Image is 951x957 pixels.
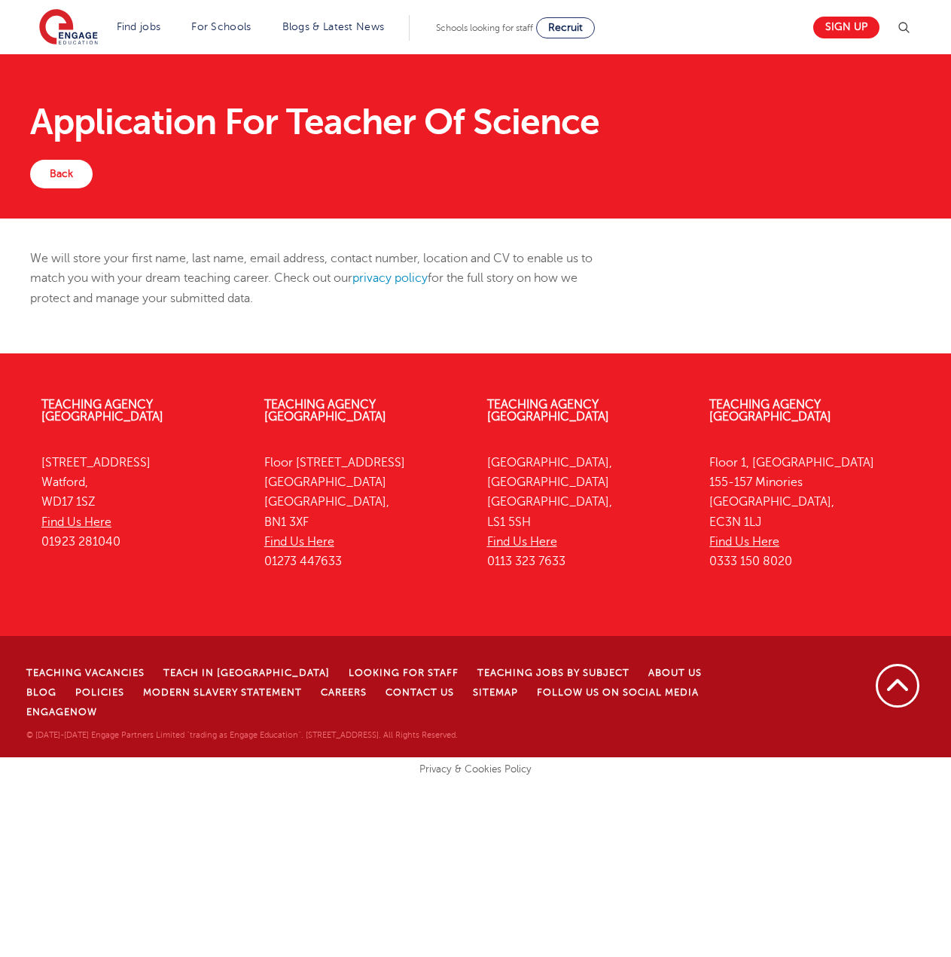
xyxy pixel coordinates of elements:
[386,687,454,698] a: Contact Us
[709,535,779,549] a: Find Us Here
[473,687,518,698] a: Sitemap
[264,453,465,572] p: Floor [STREET_ADDRESS] [GEOGRAPHIC_DATA] [GEOGRAPHIC_DATA], BN1 3XF 01273 447633
[648,668,702,678] a: About Us
[26,687,56,698] a: Blog
[30,249,617,308] p: We will store your first name, last name, email address, contact number, location and CV to enabl...
[282,21,385,32] a: Blogs & Latest News
[41,398,163,423] a: Teaching Agency [GEOGRAPHIC_DATA]
[536,17,595,38] a: Recruit
[352,271,428,285] a: privacy policy
[709,398,831,423] a: Teaching Agency [GEOGRAPHIC_DATA]
[39,9,98,47] img: Engage Education
[30,160,93,188] a: Back
[26,729,769,742] p: © [DATE]-[DATE] Engage Partners Limited "trading as Engage Education". [STREET_ADDRESS]. All Righ...
[813,17,879,38] a: Sign up
[548,22,583,33] span: Recruit
[349,668,459,678] a: Looking for staff
[487,398,609,423] a: Teaching Agency [GEOGRAPHIC_DATA]
[419,763,532,775] span: Privacy & Cookies Policy
[41,515,111,529] a: Find Us Here
[41,453,242,552] p: [STREET_ADDRESS] Watford, WD17 1SZ 01923 281040
[264,398,386,423] a: Teaching Agency [GEOGRAPHIC_DATA]
[30,104,921,140] h1: Application For Teacher Of Science
[26,668,145,678] a: Teaching Vacancies
[436,23,533,33] span: Schools looking for staff
[117,21,161,32] a: Find jobs
[487,453,687,572] p: [GEOGRAPHIC_DATA], [GEOGRAPHIC_DATA] [GEOGRAPHIC_DATA], LS1 5SH 0113 323 7633
[487,535,557,549] a: Find Us Here
[264,535,334,549] a: Find Us Here
[191,21,251,32] a: For Schools
[477,668,629,678] a: Teaching jobs by subject
[26,707,97,717] a: EngageNow
[709,453,910,572] p: Floor 1, [GEOGRAPHIC_DATA] 155-157 Minories [GEOGRAPHIC_DATA], EC3N 1LJ 0333 150 8020
[163,668,330,678] a: Teach in [GEOGRAPHIC_DATA]
[537,687,699,698] a: Follow us on Social Media
[143,687,302,698] a: Modern Slavery Statement
[321,687,367,698] a: Careers
[75,687,124,698] a: Policies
